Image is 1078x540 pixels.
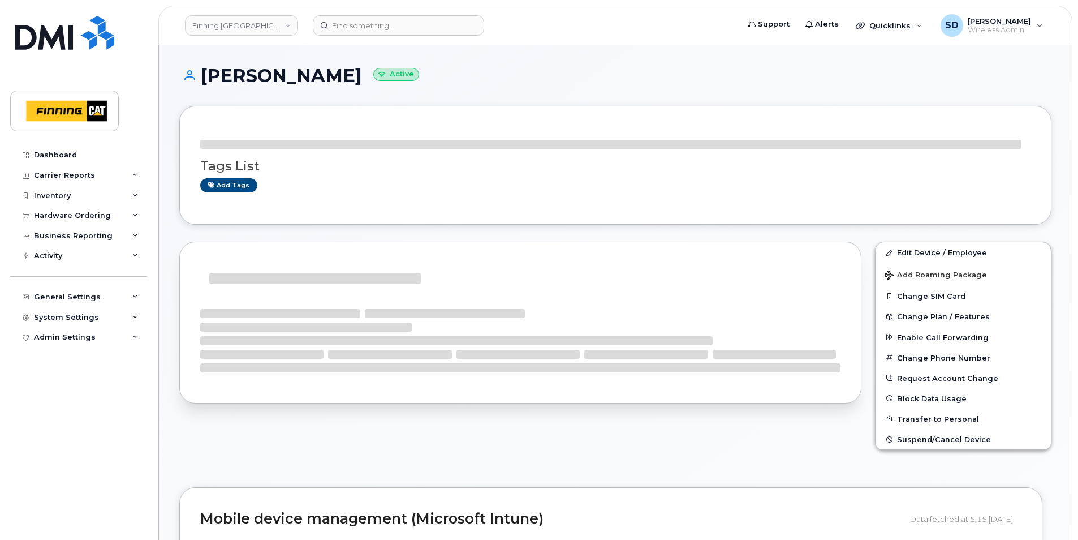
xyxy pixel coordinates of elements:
[876,368,1051,388] button: Request Account Change
[179,66,1051,85] h1: [PERSON_NAME]
[885,271,987,281] span: Add Roaming Package
[200,511,902,527] h2: Mobile device management (Microsoft Intune)
[876,242,1051,263] a: Edit Device / Employee
[876,429,1051,449] button: Suspend/Cancel Device
[200,178,257,192] a: Add tags
[876,348,1051,368] button: Change Phone Number
[876,263,1051,286] button: Add Roaming Package
[876,306,1051,327] button: Change Plan / Features
[876,409,1051,429] button: Transfer to Personal
[897,312,990,321] span: Change Plan / Features
[876,286,1051,306] button: Change SIM Card
[876,388,1051,409] button: Block Data Usage
[876,327,1051,348] button: Enable Call Forwarding
[897,333,989,341] span: Enable Call Forwarding
[373,68,419,81] small: Active
[897,435,991,444] span: Suspend/Cancel Device
[200,159,1030,173] h3: Tags List
[910,508,1021,530] div: Data fetched at 5:15 [DATE]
